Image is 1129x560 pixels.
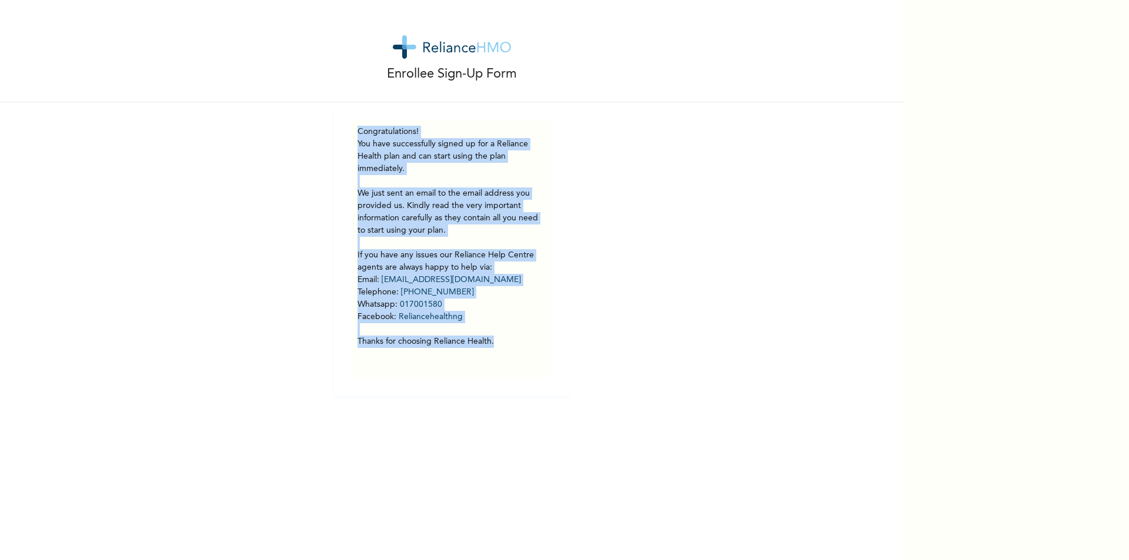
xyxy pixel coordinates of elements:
[358,126,546,138] h3: Congratulations!
[393,35,511,59] img: logo
[358,138,546,348] p: You have successfully signed up for a Reliance Health plan and can start using the plan immediate...
[400,300,442,308] a: 017001580
[401,288,474,296] a: [PHONE_NUMBER]
[387,65,517,84] p: Enrollee Sign-Up Form
[399,313,463,321] a: Reliancehealthng
[382,276,521,284] a: [EMAIL_ADDRESS][DOMAIN_NAME]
